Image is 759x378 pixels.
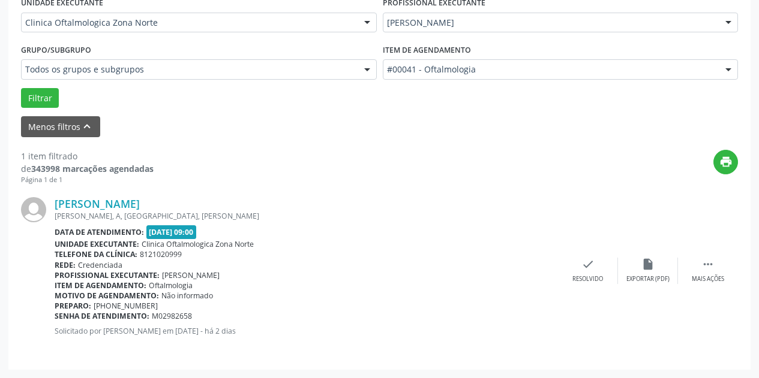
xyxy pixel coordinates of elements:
[55,291,159,301] b: Motivo de agendamento:
[626,275,670,283] div: Exportar (PDF)
[55,311,149,321] b: Senha de atendimento:
[80,120,94,133] i: keyboard_arrow_up
[692,275,724,283] div: Mais ações
[162,270,220,280] span: [PERSON_NAME]
[55,211,558,221] div: [PERSON_NAME], A, [GEOGRAPHIC_DATA], [PERSON_NAME]
[713,150,738,174] button: print
[140,249,182,259] span: 8121020999
[21,162,154,175] div: de
[161,291,213,301] span: Não informado
[581,258,595,271] i: check
[387,63,714,75] span: #00041 - Oftalmologia
[55,280,146,291] b: Item de agendamento:
[21,150,154,162] div: 1 item filtrado
[55,301,91,311] b: Preparo:
[94,301,158,311] span: [PHONE_NUMBER]
[149,280,193,291] span: Oftalmologia
[55,260,76,270] b: Rede:
[641,258,655,271] i: insert_drive_file
[701,258,715,271] i: 
[142,239,254,249] span: Clinica Oftalmologica Zona Norte
[55,227,144,237] b: Data de atendimento:
[387,17,714,29] span: [PERSON_NAME]
[25,17,352,29] span: Clinica Oftalmologica Zona Norte
[21,197,46,222] img: img
[55,326,558,336] p: Solicitado por [PERSON_NAME] em [DATE] - há 2 dias
[78,260,122,270] span: Credenciada
[21,116,100,137] button: Menos filtroskeyboard_arrow_up
[719,155,733,168] i: print
[55,249,137,259] b: Telefone da clínica:
[572,275,603,283] div: Resolvido
[55,197,140,210] a: [PERSON_NAME]
[55,270,160,280] b: Profissional executante:
[25,63,352,75] span: Todos os grupos e subgrupos
[146,225,197,239] span: [DATE] 09:00
[21,175,154,185] div: Página 1 de 1
[31,163,154,174] strong: 343998 marcações agendadas
[55,239,139,249] b: Unidade executante:
[383,41,471,59] label: Item de agendamento
[21,88,59,108] button: Filtrar
[21,41,91,59] label: Grupo/Subgrupo
[152,311,192,321] span: M02982658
